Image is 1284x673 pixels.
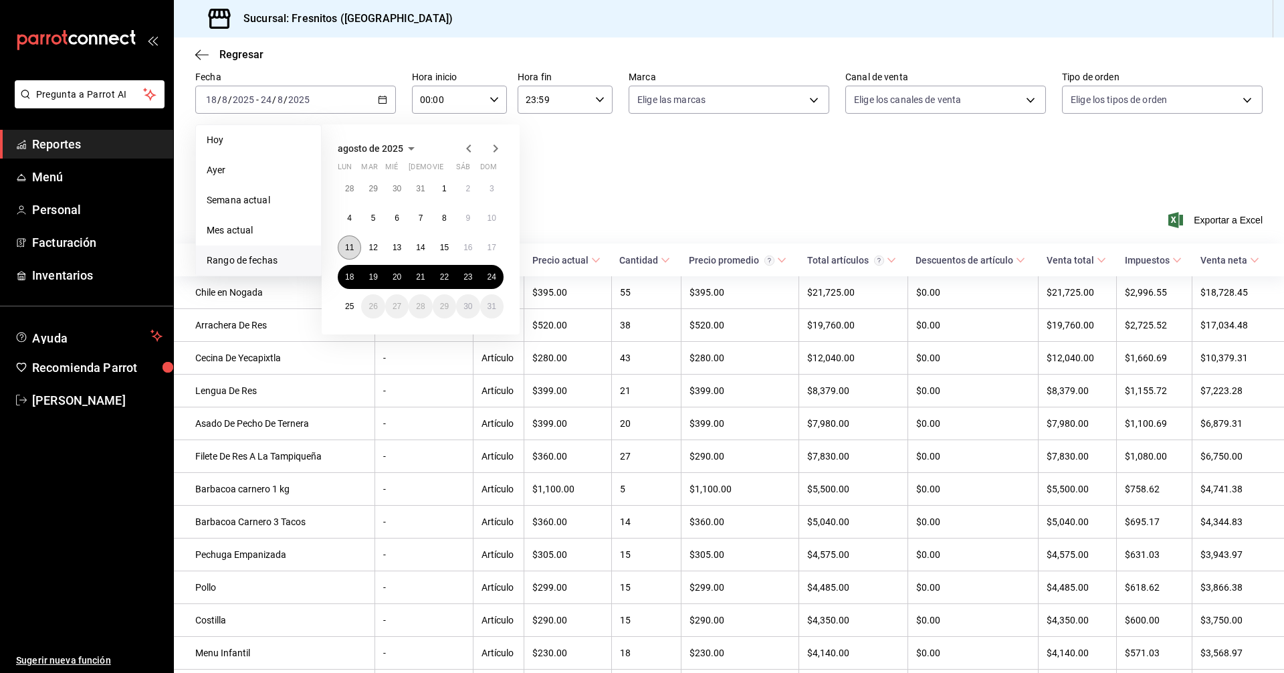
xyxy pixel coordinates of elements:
td: 43 [611,342,681,375]
span: Rango de fechas [207,254,310,268]
button: 18 de agosto de 2025 [338,265,361,289]
td: $571.03 [1117,637,1192,670]
td: Artículo [473,604,524,637]
abbr: 24 de agosto de 2025 [488,272,496,282]
label: Canal de venta [845,72,1046,82]
span: Personal [32,201,163,219]
button: 15 de agosto de 2025 [433,235,456,260]
button: Pregunta a Parrot AI [15,80,165,108]
td: $12,040.00 [799,342,908,375]
span: Precio actual [532,255,601,266]
abbr: martes [361,163,377,177]
td: Arrachera De Res [174,309,374,342]
abbr: 31 de julio de 2025 [416,184,425,193]
td: $290.00 [681,440,798,473]
td: $1,660.69 [1117,342,1192,375]
td: - [374,604,473,637]
td: $399.00 [524,407,612,440]
button: Exportar a Excel [1171,212,1263,228]
td: 21 [611,375,681,407]
td: $4,575.00 [799,539,908,571]
td: $305.00 [524,539,612,571]
span: Elige los canales de venta [854,93,961,106]
td: $3,866.38 [1192,571,1284,604]
td: $19,760.00 [799,309,908,342]
span: / [272,94,276,105]
td: $230.00 [681,637,798,670]
abbr: 25 de agosto de 2025 [345,302,354,311]
td: - [374,440,473,473]
abbr: 5 de agosto de 2025 [371,213,376,223]
td: $0.00 [907,637,1038,670]
abbr: 21 de agosto de 2025 [416,272,425,282]
td: Costilla [174,604,374,637]
td: 14 [611,506,681,539]
td: $1,155.72 [1117,375,1192,407]
td: $4,575.00 [1039,539,1117,571]
td: Asado De Pecho De Ternera [174,407,374,440]
abbr: jueves [409,163,488,177]
span: Venta neta [1200,255,1259,266]
input: ---- [232,94,255,105]
td: $399.00 [524,375,612,407]
td: $0.00 [907,309,1038,342]
h3: Sucursal: Fresnitos ([GEOGRAPHIC_DATA]) [233,11,453,27]
button: 13 de agosto de 2025 [385,235,409,260]
div: Precio actual [532,255,588,266]
abbr: 12 de agosto de 2025 [368,243,377,252]
td: $7,830.00 [799,440,908,473]
td: $21,725.00 [1039,276,1117,309]
span: - [256,94,259,105]
td: Artículo [473,571,524,604]
span: Cantidad [619,255,670,266]
label: Marca [629,72,829,82]
abbr: 4 de agosto de 2025 [347,213,352,223]
td: $0.00 [907,473,1038,506]
span: Regresar [219,48,263,61]
td: $0.00 [907,604,1038,637]
td: - [374,407,473,440]
td: $4,350.00 [799,604,908,637]
div: Venta neta [1200,255,1247,266]
abbr: 20 de agosto de 2025 [393,272,401,282]
td: $280.00 [524,342,612,375]
td: $10,379.31 [1192,342,1284,375]
td: Artículo [473,407,524,440]
button: open_drawer_menu [147,35,158,45]
abbr: 27 de agosto de 2025 [393,302,401,311]
td: - [374,473,473,506]
span: / [228,94,232,105]
td: Artículo [473,440,524,473]
td: $4,485.00 [799,571,908,604]
td: $1,100.00 [524,473,612,506]
button: 31 de julio de 2025 [409,177,432,201]
td: $3,943.97 [1192,539,1284,571]
td: Cecina De Yecapixtla [174,342,374,375]
button: 7 de agosto de 2025 [409,206,432,230]
span: Elige las marcas [637,93,706,106]
td: $17,034.48 [1192,309,1284,342]
td: $395.00 [681,276,798,309]
abbr: 1 de agosto de 2025 [442,184,447,193]
td: 5 [611,473,681,506]
button: 20 de agosto de 2025 [385,265,409,289]
td: $399.00 [681,375,798,407]
td: $360.00 [681,506,798,539]
td: 55 [611,276,681,309]
abbr: 18 de agosto de 2025 [345,272,354,282]
button: 19 de agosto de 2025 [361,265,385,289]
abbr: 16 de agosto de 2025 [463,243,472,252]
abbr: 13 de agosto de 2025 [393,243,401,252]
td: $290.00 [524,604,612,637]
td: $0.00 [907,440,1038,473]
button: 30 de agosto de 2025 [456,294,479,318]
abbr: domingo [480,163,497,177]
td: $600.00 [1117,604,1192,637]
td: Barbacoa Carnero 3 Tacos [174,506,374,539]
td: $520.00 [681,309,798,342]
td: $631.03 [1117,539,1192,571]
td: $758.62 [1117,473,1192,506]
button: 22 de agosto de 2025 [433,265,456,289]
td: $520.00 [524,309,612,342]
button: 12 de agosto de 2025 [361,235,385,260]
